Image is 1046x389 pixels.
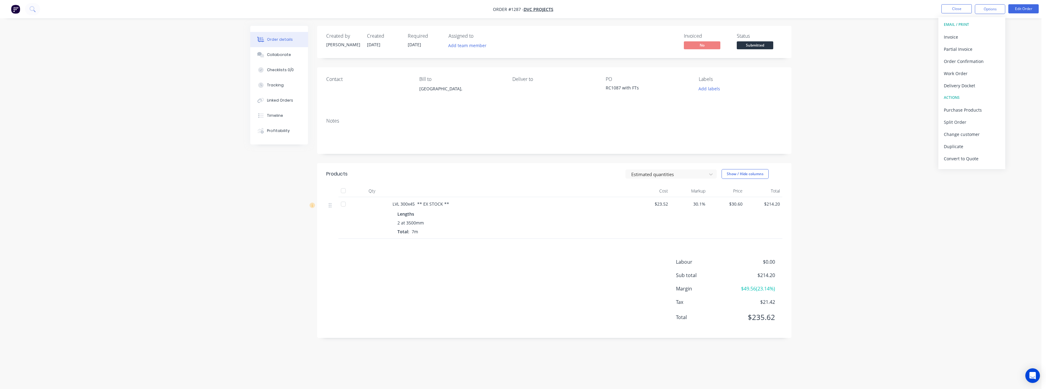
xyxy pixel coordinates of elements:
[250,108,308,123] button: Timeline
[722,169,769,179] button: Show / Hide columns
[493,6,524,12] span: Order #1287 -
[676,285,730,292] span: Margin
[606,76,689,82] div: PO
[267,98,293,103] div: Linked Orders
[708,185,745,197] div: Price
[730,272,775,279] span: $214.20
[673,201,705,207] span: 30.1%
[670,185,708,197] div: Markup
[695,85,723,93] button: Add labels
[408,33,441,39] div: Required
[699,76,782,82] div: Labels
[606,85,682,93] div: RC1087 with FTs
[250,123,308,138] button: Profitability
[737,41,773,50] button: Submitted
[397,211,414,217] span: Lengths
[676,258,730,266] span: Labour
[633,185,671,197] div: Cost
[730,312,775,323] span: $235.62
[397,229,409,234] span: Total:
[941,4,972,13] button: Close
[944,154,1000,163] div: Convert to Quote
[1025,368,1040,383] div: Open Intercom Messenger
[944,118,1000,127] div: Split Order
[250,32,308,47] button: Order details
[730,258,775,266] span: $0.00
[944,33,1000,41] div: Invoice
[944,69,1000,78] div: Work Order
[944,106,1000,114] div: Purchase Products
[419,85,503,104] div: [GEOGRAPHIC_DATA],
[267,128,290,134] div: Profitability
[944,81,1000,90] div: Delivery Docket
[409,229,421,234] span: 7m
[267,82,284,88] div: Tracking
[730,298,775,306] span: $21.42
[267,52,291,57] div: Collaborate
[267,113,283,118] div: Timeline
[367,33,400,39] div: Created
[326,41,360,48] div: [PERSON_NAME]
[684,33,729,39] div: Invoiced
[326,170,348,178] div: Products
[419,76,503,82] div: Bill to
[944,94,1000,102] div: ACTIONS
[676,314,730,321] span: Total
[944,21,1000,29] div: EMAIL / PRINT
[676,272,730,279] span: Sub total
[449,33,509,39] div: Assigned to
[250,47,308,62] button: Collaborate
[944,130,1000,139] div: Change customer
[944,57,1000,66] div: Order Confirmation
[419,85,503,93] div: [GEOGRAPHIC_DATA],
[737,33,782,39] div: Status
[684,41,720,49] span: No
[524,6,553,12] a: DVC Projects
[737,41,773,49] span: Submitted
[449,41,490,50] button: Add team member
[250,78,308,93] button: Tracking
[267,37,293,42] div: Order details
[944,142,1000,151] div: Duplicate
[326,118,782,124] div: Notes
[710,201,743,207] span: $30.60
[393,201,449,207] span: LVL 300x45 ** EX STOCK **
[676,298,730,306] span: Tax
[267,67,294,73] div: Checklists 0/0
[944,45,1000,54] div: Partial Invoice
[636,201,668,207] span: $23.52
[445,41,490,50] button: Add team member
[326,76,410,82] div: Contact
[747,201,780,207] span: $214.20
[367,42,380,47] span: [DATE]
[354,185,390,197] div: Qty
[975,4,1005,14] button: Options
[730,285,775,292] span: $49.56 ( 23.14 %)
[11,5,20,14] img: Factory
[250,93,308,108] button: Linked Orders
[745,185,782,197] div: Total
[250,62,308,78] button: Checklists 0/0
[326,33,360,39] div: Created by
[397,220,424,226] span: 2 at 3500mm
[944,166,1000,175] div: Archive
[1008,4,1039,13] button: Edit Order
[512,76,596,82] div: Deliver to
[408,42,421,47] span: [DATE]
